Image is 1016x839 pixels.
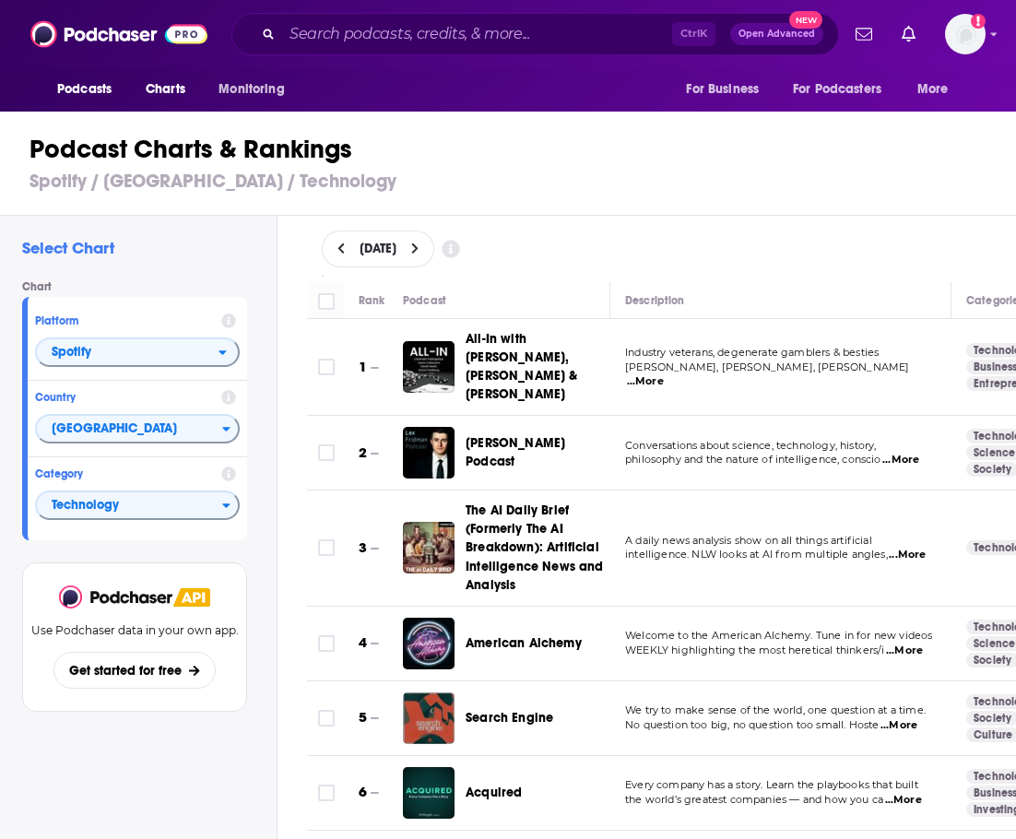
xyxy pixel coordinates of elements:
h2: Platforms [35,337,240,367]
span: ...More [627,374,664,389]
span: Toggle select row [318,359,335,375]
span: WEEKLY highlighting the most heretical thinkers/i [625,644,884,656]
span: Toggle select row [318,785,335,801]
span: American Alchemy [466,635,582,651]
button: Get started for free [53,652,215,689]
span: We try to make sense of the world, one question at a time. [625,703,926,716]
h4: Country [35,391,214,404]
span: The AI Daily Brief (Formerly The AI Breakdown): Artificial Intelligence News and Analysis [466,502,604,592]
button: open menu [673,72,782,107]
img: Podchaser - Follow, Share and Rate Podcasts [30,17,207,52]
span: the world’s greatest companies — and how you ca [625,793,883,806]
button: Open AdvancedNew [730,23,823,45]
h4: Chart [22,280,262,293]
h3: 1 [359,357,367,378]
a: Show notifications dropdown [894,18,923,50]
a: Charts [134,72,196,107]
h2: Select Chart [22,238,262,258]
button: open menu [44,72,136,107]
span: Conversations about science, technology, history, [625,439,876,452]
span: [PERSON_NAME], [PERSON_NAME], [PERSON_NAME] [625,360,909,373]
button: open menu [35,337,240,367]
h3: 4 [359,632,367,654]
button: Show profile menu [945,14,986,54]
h3: 2 [359,443,367,464]
span: All-In with [PERSON_NAME], [PERSON_NAME] & [PERSON_NAME] [466,331,578,402]
div: Rank [359,290,385,312]
span: philosophy and the nature of intelligence, conscio [625,453,881,466]
span: No question too big, no question too small. Hoste [625,718,879,731]
img: All-In with Chamath, Jason, Sacks & Friedberg [403,341,455,393]
span: [PERSON_NAME] Podcast [466,435,565,469]
a: Show notifications dropdown [848,18,880,50]
span: For Business [686,77,759,102]
span: ...More [880,718,917,733]
div: Podcast [403,290,446,312]
span: intelligence. NLW looks at AI from multiple angles, [625,548,888,561]
button: open menu [904,72,972,107]
span: Toggle select row [318,635,335,652]
div: Description [625,290,684,312]
span: ...More [882,453,919,467]
h4: Category [35,467,214,480]
span: Technology [37,490,222,522]
span: ...More [889,548,926,562]
span: Charts [146,77,185,102]
span: Monitoring [219,77,284,102]
span: Toggle select row [318,710,335,727]
span: ...More [886,644,923,658]
p: Use Podchaser data in your own app. [31,623,239,637]
a: Acquired [466,784,522,802]
img: Lex Fridman Podcast [403,427,455,479]
span: For Podcasters [793,77,881,102]
a: American Alchemy [466,634,582,653]
button: open menu [781,72,908,107]
img: Podchaser API banner [173,588,210,607]
img: The AI Daily Brief (Formerly The AI Breakdown): Artificial Intelligence News and Analysis [403,522,455,573]
span: ...More [885,793,922,808]
button: Categories [35,490,240,520]
h3: 3 [359,538,367,559]
h3: 6 [359,782,367,803]
span: Podcasts [57,77,112,102]
h1: Podcast Charts & Rankings [30,133,1002,166]
a: The AI Daily Brief (Formerly The AI Breakdown): Artificial Intelligence News and Analysis [466,502,606,594]
a: [PERSON_NAME] Podcast [466,434,606,471]
span: Open Advanced [738,30,815,39]
h3: Spotify / [GEOGRAPHIC_DATA] / Technology [30,170,1002,193]
div: Search podcasts, credits, & more... [231,13,839,55]
span: New [789,11,822,29]
span: Get started for free [69,663,182,679]
span: Search Engine [466,710,553,726]
span: Logged in as mindyn [945,14,986,54]
img: American Alchemy [403,618,455,669]
span: [DATE] [360,242,396,255]
input: Search podcasts, credits, & more... [282,19,672,49]
img: User Profile [945,14,986,54]
img: Search Engine [403,692,455,744]
span: Acquired [466,785,522,800]
img: Acquired [403,767,455,819]
button: Countries [35,414,240,443]
span: More [917,77,949,102]
span: Every company has a story. Learn the playbooks that built [625,778,918,791]
span: A daily news analysis show on all things artificial [625,534,872,547]
a: All-In with [PERSON_NAME], [PERSON_NAME] & [PERSON_NAME] [466,330,606,404]
h4: Platform [35,314,214,327]
span: Industry veterans, degenerate gamblers & besties [625,346,879,359]
img: Podchaser - Follow, Share and Rate Podcasts [59,585,173,609]
span: Spotify [52,346,91,359]
span: Ctrl K [672,22,715,46]
span: Welcome to the American Alchemy. Tune in for new videos [625,629,932,642]
span: Toggle select row [318,444,335,461]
